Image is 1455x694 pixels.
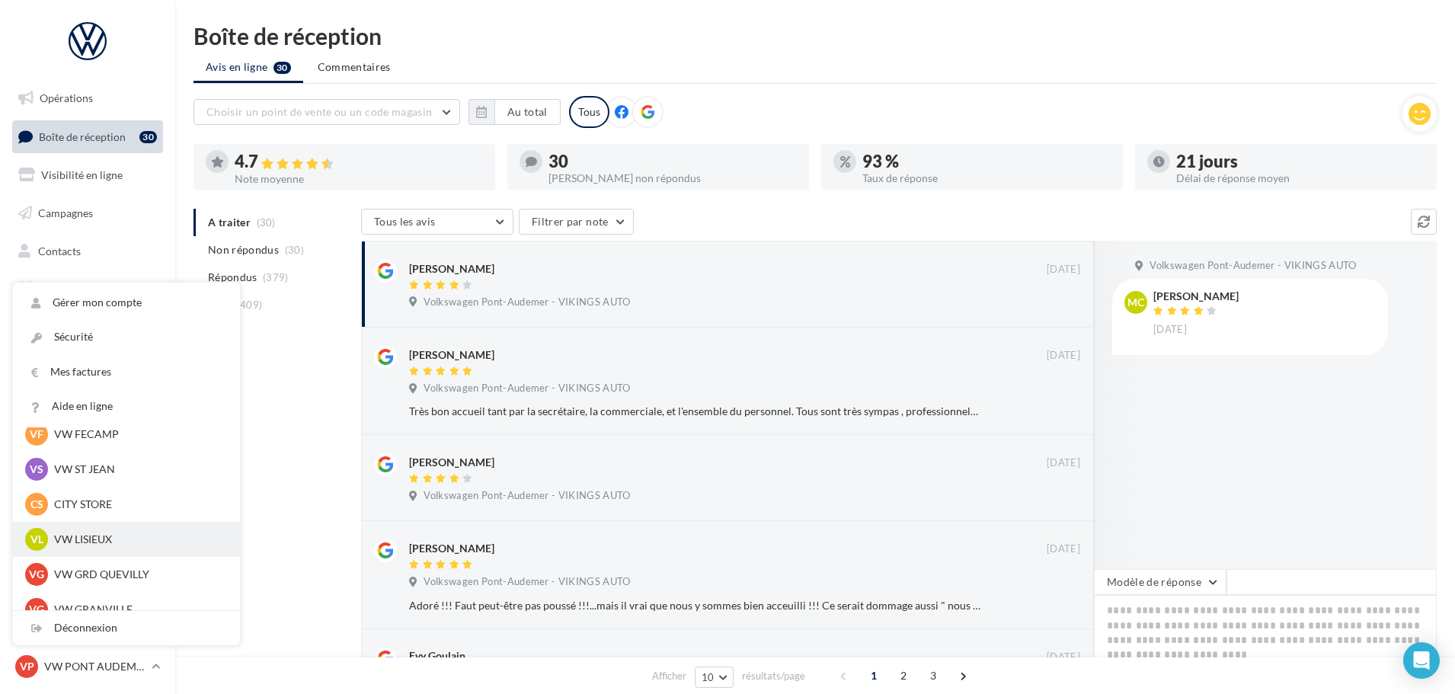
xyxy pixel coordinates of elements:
[30,462,43,477] span: VS
[921,664,945,688] span: 3
[1047,542,1080,556] span: [DATE]
[41,168,123,181] span: Visibilité en ligne
[12,652,163,681] a: VP VW PONT AUDEMER
[1047,456,1080,470] span: [DATE]
[44,659,145,674] p: VW PONT AUDEMER
[285,244,304,256] span: (30)
[54,532,222,547] p: VW LISIEUX
[1047,651,1080,664] span: [DATE]
[208,242,279,257] span: Non répondus
[9,349,166,394] a: PLV et print personnalisable
[318,59,391,75] span: Commentaires
[468,99,561,125] button: Au total
[424,296,630,309] span: Volkswagen Pont-Audemer - VIKINGS AUTO
[409,347,494,363] div: [PERSON_NAME]
[1176,173,1425,184] div: Délai de réponse moyen
[1176,153,1425,170] div: 21 jours
[54,427,222,442] p: VW FECAMP
[9,311,166,343] a: Calendrier
[548,173,797,184] div: [PERSON_NAME] non répondus
[695,667,734,688] button: 10
[702,671,715,683] span: 10
[1127,295,1144,310] span: MC
[13,389,240,424] a: Aide en ligne
[1047,263,1080,277] span: [DATE]
[409,541,494,556] div: [PERSON_NAME]
[54,602,222,617] p: VW GRANVILLE
[20,659,34,674] span: VP
[1153,291,1239,302] div: [PERSON_NAME]
[30,427,43,442] span: VF
[1047,349,1080,363] span: [DATE]
[862,153,1111,170] div: 93 %
[361,209,513,235] button: Tous les avis
[409,598,981,613] div: Adoré !!! Faut peut-être pas poussé !!!...mais il vrai que nous y sommes bien acceuilli !!! Ce se...
[548,153,797,170] div: 30
[862,173,1111,184] div: Taux de réponse
[9,273,166,305] a: Médiathèque
[9,120,166,153] a: Boîte de réception30
[374,215,436,228] span: Tous les avis
[1403,642,1440,679] div: Open Intercom Messenger
[54,462,222,477] p: VW ST JEAN
[54,567,222,582] p: VW GRD QUEVILLY
[409,648,465,664] div: Evy Goulain
[409,261,494,277] div: [PERSON_NAME]
[409,404,981,419] div: Très bon accueil tant par la secrétaire, la commerciale, et l'ensemble du personnel. Tous sont tr...
[13,355,240,389] a: Mes factures
[29,567,44,582] span: VG
[9,159,166,191] a: Visibilité en ligne
[38,244,81,257] span: Contacts
[263,271,289,283] span: (379)
[206,105,432,118] span: Choisir un point de vente ou un code magasin
[9,82,166,114] a: Opérations
[494,99,561,125] button: Au total
[519,209,634,235] button: Filtrer par note
[193,24,1437,47] div: Boîte de réception
[40,91,93,104] span: Opérations
[409,455,494,470] div: [PERSON_NAME]
[9,399,166,444] a: Campagnes DataOnDemand
[208,270,257,285] span: Répondus
[39,130,126,142] span: Boîte de réception
[139,131,157,143] div: 30
[13,286,240,320] a: Gérer mon compte
[891,664,916,688] span: 2
[235,174,483,184] div: Note moyenne
[38,206,93,219] span: Campagnes
[1094,569,1226,595] button: Modèle de réponse
[193,99,460,125] button: Choisir un point de vente ou un code magasin
[54,497,222,512] p: CITY STORE
[9,197,166,229] a: Campagnes
[652,669,686,683] span: Afficher
[9,235,166,267] a: Contacts
[862,664,886,688] span: 1
[424,382,630,395] span: Volkswagen Pont-Audemer - VIKINGS AUTO
[742,669,805,683] span: résultats/page
[1150,259,1356,273] span: Volkswagen Pont-Audemer - VIKINGS AUTO
[30,497,43,512] span: CS
[424,489,630,503] span: Volkswagen Pont-Audemer - VIKINGS AUTO
[237,299,263,311] span: (409)
[13,611,240,645] div: Déconnexion
[1153,323,1187,337] span: [DATE]
[30,532,43,547] span: VL
[13,320,240,354] a: Sécurité
[424,575,630,589] span: Volkswagen Pont-Audemer - VIKINGS AUTO
[569,96,609,128] div: Tous
[29,602,44,617] span: VG
[235,153,483,171] div: 4.7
